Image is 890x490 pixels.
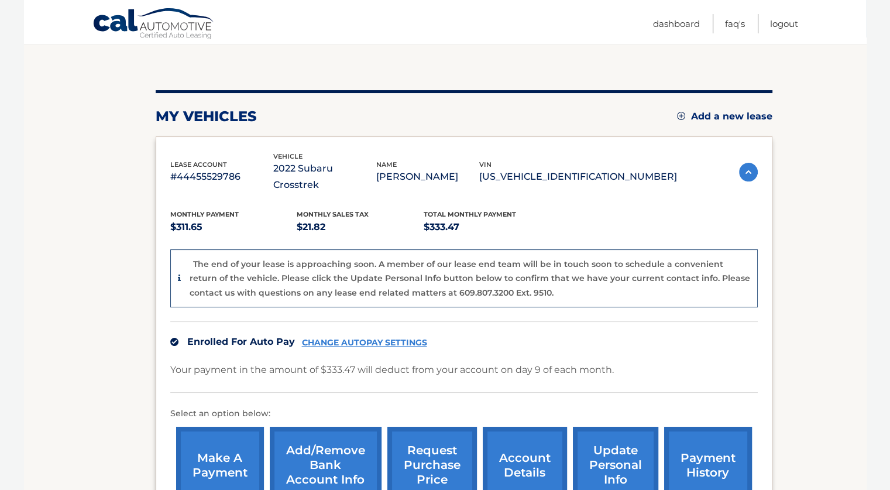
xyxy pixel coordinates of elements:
[653,14,700,33] a: Dashboard
[677,111,772,122] a: Add a new lease
[170,219,297,235] p: $311.65
[479,160,492,169] span: vin
[424,219,551,235] p: $333.47
[302,338,427,348] a: CHANGE AUTOPAY SETTINGS
[297,219,424,235] p: $21.82
[725,14,745,33] a: FAQ's
[170,362,614,378] p: Your payment in the amount of $333.47 will deduct from your account on day 9 of each month.
[170,169,273,185] p: #44455529786
[156,108,257,125] h2: my vehicles
[187,336,295,347] span: Enrolled For Auto Pay
[273,160,376,193] p: 2022 Subaru Crosstrek
[376,160,397,169] span: name
[297,210,369,218] span: Monthly sales Tax
[92,8,215,42] a: Cal Automotive
[677,112,685,120] img: add.svg
[479,169,677,185] p: [US_VEHICLE_IDENTIFICATION_NUMBER]
[376,169,479,185] p: [PERSON_NAME]
[273,152,303,160] span: vehicle
[424,210,516,218] span: Total Monthly Payment
[190,259,750,298] p: The end of your lease is approaching soon. A member of our lease end team will be in touch soon t...
[170,210,239,218] span: Monthly Payment
[170,338,178,346] img: check.svg
[770,14,798,33] a: Logout
[739,163,758,181] img: accordion-active.svg
[170,407,758,421] p: Select an option below:
[170,160,227,169] span: lease account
